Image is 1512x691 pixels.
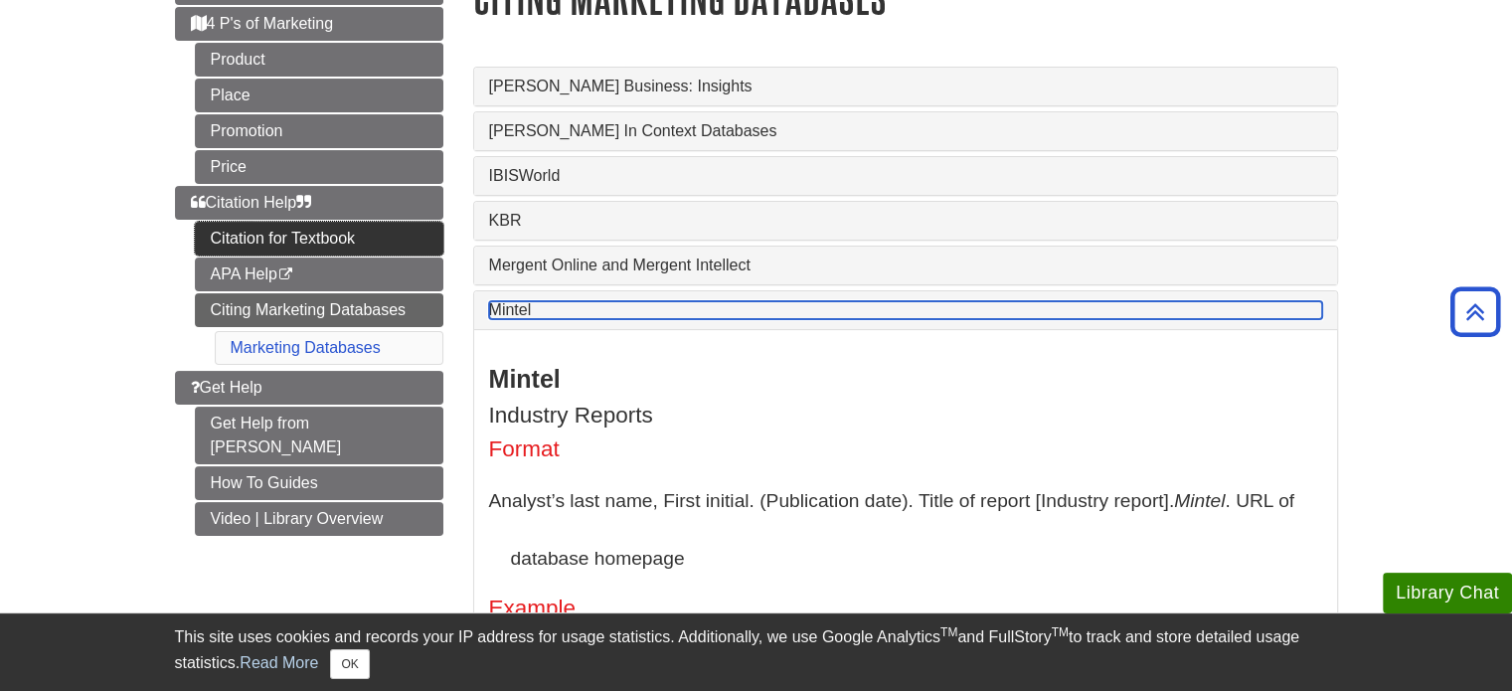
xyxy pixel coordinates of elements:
a: APA Help [195,258,443,291]
p: Analyst’s last name, First initial. (Publication date). Title of report [Industry report]. . URL ... [489,472,1322,587]
a: 4 P's of Marketing [175,7,443,41]
h4: Industry Reports [489,404,1322,429]
a: [PERSON_NAME] Business: Insights [489,78,1322,95]
a: Place [195,79,443,112]
button: Close [330,649,369,679]
a: Citation Help [175,186,443,220]
span: Citation Help [191,194,312,211]
a: KBR [489,212,1322,230]
a: Read More [240,654,318,671]
a: Mintel [489,301,1322,319]
h4: Format [489,437,1322,462]
a: Citing Marketing Databases [195,293,443,327]
span: Get Help [191,379,262,396]
i: This link opens in a new window [277,268,294,281]
h4: Example [489,597,1322,621]
a: Price [195,150,443,184]
i: Mintel [1174,490,1225,511]
a: Get Help [175,371,443,405]
a: Citation for Textbook [195,222,443,256]
strong: Mintel [489,365,561,393]
a: Marketing Databases [231,339,381,356]
sup: TM [1052,625,1069,639]
sup: TM [940,625,957,639]
span: 4 P's of Marketing [191,15,334,32]
a: Video | Library Overview [195,502,443,536]
a: Product [195,43,443,77]
a: Promotion [195,114,443,148]
a: Mergent Online and Mergent Intellect [489,257,1322,274]
button: Library Chat [1383,573,1512,613]
a: How To Guides [195,466,443,500]
div: This site uses cookies and records your IP address for usage statistics. Additionally, we use Goo... [175,625,1338,679]
a: IBISWorld [489,167,1322,185]
a: [PERSON_NAME] In Context Databases [489,122,1322,140]
a: Get Help from [PERSON_NAME] [195,407,443,464]
a: Back to Top [1443,298,1507,325]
